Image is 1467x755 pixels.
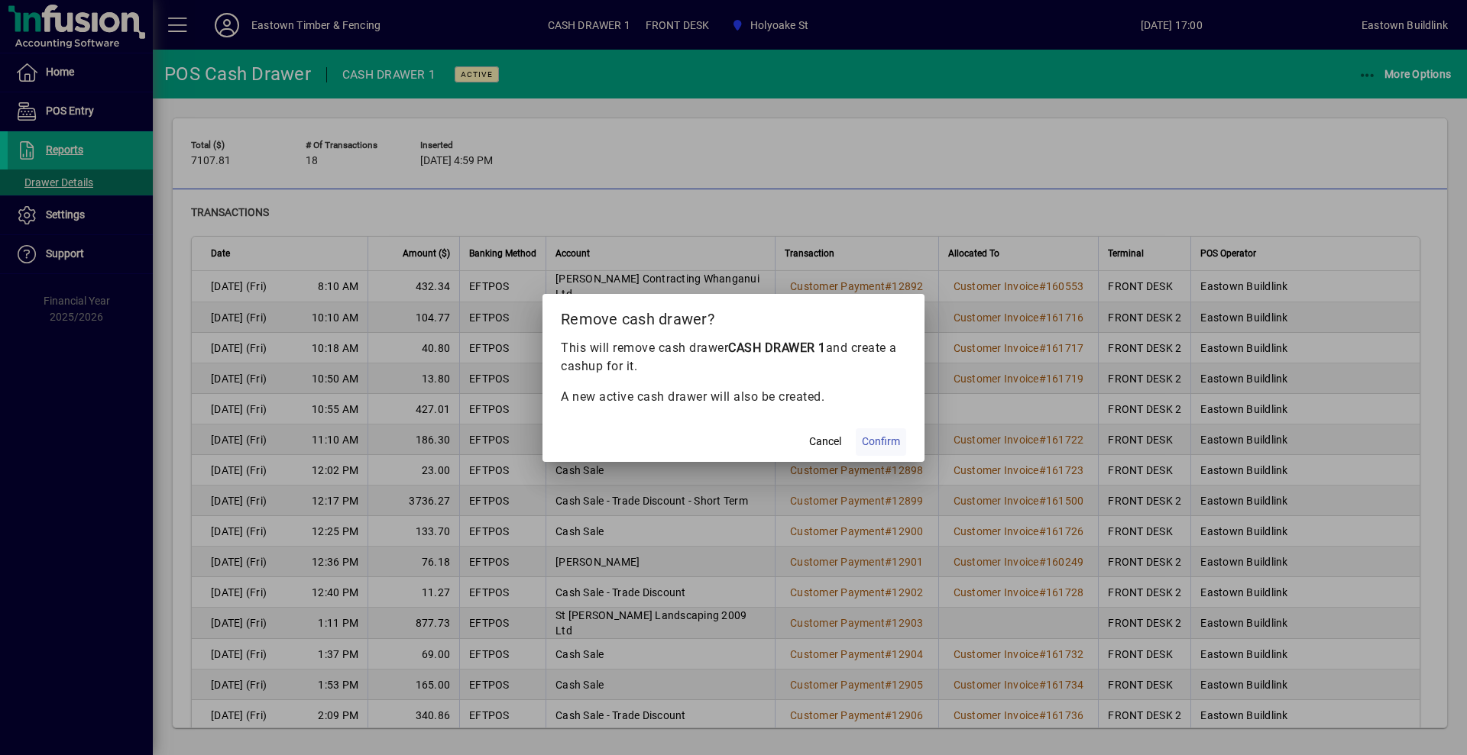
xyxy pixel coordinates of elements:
span: Confirm [862,434,900,450]
span: Cancel [809,434,841,450]
h2: Remove cash drawer? [542,294,925,338]
button: Confirm [856,428,906,456]
p: A new active cash drawer will also be created. [561,388,906,406]
button: Cancel [801,428,850,456]
p: This will remove cash drawer and create a cashup for it. [561,339,906,376]
b: CASH DRAWER 1 [728,340,826,355]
